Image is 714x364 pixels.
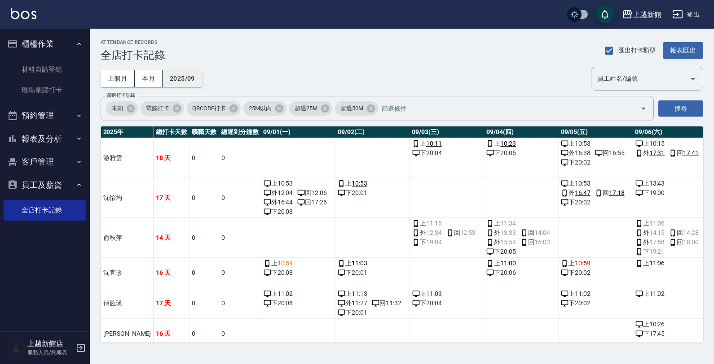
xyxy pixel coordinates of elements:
td: 游雅雲 [101,138,154,178]
td: 俞秋萍 [101,218,154,258]
td: 0 [190,138,219,178]
span: 16:03 [534,238,550,247]
button: 櫃檯作業 [4,32,86,56]
td: 0 [219,258,261,288]
span: 未知 [106,104,128,113]
div: 下 20:04 [412,299,482,308]
div: 下 19:00 [635,188,705,198]
span: 外 [635,148,665,158]
div: 下 20:08 [264,299,333,308]
a: 10:59 [278,259,293,268]
span: 回 [669,148,699,158]
td: 0 [219,319,261,349]
div: 超過50M [335,101,378,116]
span: 14:15 [649,228,665,238]
div: 上 10:53 [264,179,333,188]
div: 下 20:01 [338,308,407,317]
a: 全店打卡記錄 [4,200,86,221]
td: 沈宜珍 [101,258,154,288]
span: 電腦打卡 [141,104,175,113]
p: 服務人員/純報表 [27,348,73,356]
span: 回 17:26 [297,198,327,207]
span: 外 11:27 [338,299,367,308]
span: 17:58 [649,238,665,247]
button: 2025/09 [163,70,202,87]
div: 下 20:02 [561,158,630,167]
span: 外 16:38 [561,148,591,158]
td: 傅旌瑛 [101,288,154,319]
a: 現場電腦打卡 [4,80,86,100]
th: 09/05(五) [559,126,633,138]
div: 上 [486,219,556,228]
div: 下 20:02 [561,268,630,277]
span: 超過25M [289,104,323,113]
td: 18 天 [154,138,190,178]
td: 0 [219,138,261,178]
button: 搜尋 [658,100,703,117]
span: 回 12:06 [297,188,327,198]
td: 0 [190,319,219,349]
div: 上 13:43 [635,179,705,188]
div: 下 20:01 [338,268,407,277]
button: 上個月 [101,70,135,87]
div: 下 20:08 [264,207,333,217]
div: 上 10:26 [635,320,705,329]
div: 上 11:02 [561,289,630,299]
span: 19:04 [426,238,442,247]
div: 上 11:13 [338,289,407,299]
a: 17:31 [649,148,665,158]
button: 員工及薪資 [4,173,86,197]
th: 09/01(一) [261,126,335,138]
td: 16 天 [154,319,190,349]
td: 0 [190,178,219,218]
span: 回 [669,228,699,238]
td: 14 天 [154,218,190,258]
th: 09/02(二) [335,126,410,138]
button: 登出 [669,6,703,23]
span: 外 [412,228,442,238]
div: 下 20:02 [561,198,630,207]
div: 下 20:05 [486,148,556,158]
span: 外 [635,238,665,247]
h2: ATTENDANCE RECORDS [101,39,165,45]
a: 16:47 [575,188,591,198]
div: 上 [412,219,482,228]
div: 電腦打卡 [141,101,184,116]
td: 沈怡均 [101,178,154,218]
th: 2025 年 [101,126,154,138]
a: 11:00 [500,259,516,268]
span: 回 [520,238,550,247]
div: 下 20:04 [412,148,482,158]
div: 上越新館 [633,9,661,20]
div: 上 [338,259,407,268]
div: 下 20:06 [486,268,556,277]
button: 本月 [135,70,163,87]
div: 上 10:53 [561,179,630,188]
div: 上 [635,219,705,228]
span: 回 [595,188,625,198]
span: 12:53 [460,228,476,238]
span: 外 [486,228,516,238]
span: 回 11:32 [372,299,401,308]
button: 上越新館 [618,5,665,24]
td: 17 天 [154,288,190,319]
span: 回 [520,228,550,238]
td: 0 [190,288,219,319]
a: 10:53 [352,179,367,188]
button: Open [686,72,700,86]
div: 上 [338,179,407,188]
a: 10:59 [575,259,591,268]
label: 篩選打卡記錄 [107,92,135,99]
th: 曠職天數 [190,126,219,138]
div: 下 20:01 [338,188,407,198]
th: 總打卡天數 [154,126,190,138]
th: 09/04(四) [484,126,559,138]
div: 未知 [106,101,138,116]
span: 回 [446,228,476,238]
td: 0 [219,218,261,258]
span: 外 16:44 [264,198,293,207]
h5: 上越新館店 [27,339,73,348]
div: 上 [561,259,630,268]
td: [PERSON_NAME] [101,319,154,349]
button: 預約管理 [4,104,86,127]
